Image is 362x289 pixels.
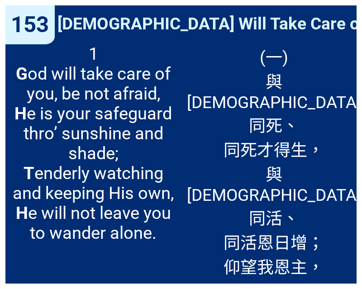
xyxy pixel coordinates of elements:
[14,104,27,123] b: H
[11,12,49,38] span: 153
[11,44,175,243] span: 1 od will take care of you, be not afraid, e is your safeguard thro’ sunshine and shade; enderly ...
[16,64,28,84] b: G
[16,203,28,223] b: H
[24,163,34,183] b: T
